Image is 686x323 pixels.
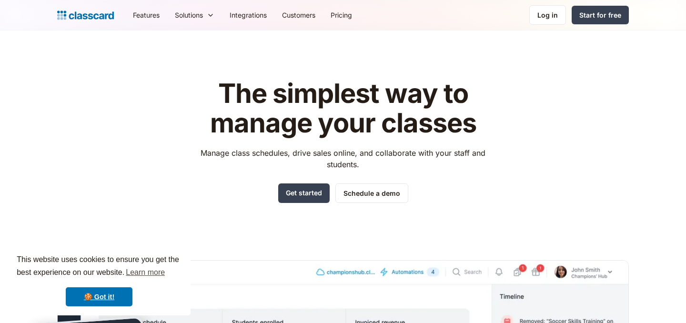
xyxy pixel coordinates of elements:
[323,4,360,26] a: Pricing
[335,183,408,203] a: Schedule a demo
[222,4,274,26] a: Integrations
[529,5,566,25] a: Log in
[66,287,132,306] a: dismiss cookie message
[124,265,166,280] a: learn more about cookies
[17,254,182,280] span: This website uses cookies to ensure you get the best experience on our website.
[175,10,203,20] div: Solutions
[192,79,494,138] h1: The simplest way to manage your classes
[537,10,558,20] div: Log in
[167,4,222,26] div: Solutions
[278,183,330,203] a: Get started
[192,147,494,170] p: Manage class schedules, drive sales online, and collaborate with your staff and students.
[57,9,114,22] a: home
[274,4,323,26] a: Customers
[8,245,191,315] div: cookieconsent
[125,4,167,26] a: Features
[572,6,629,24] a: Start for free
[579,10,621,20] div: Start for free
